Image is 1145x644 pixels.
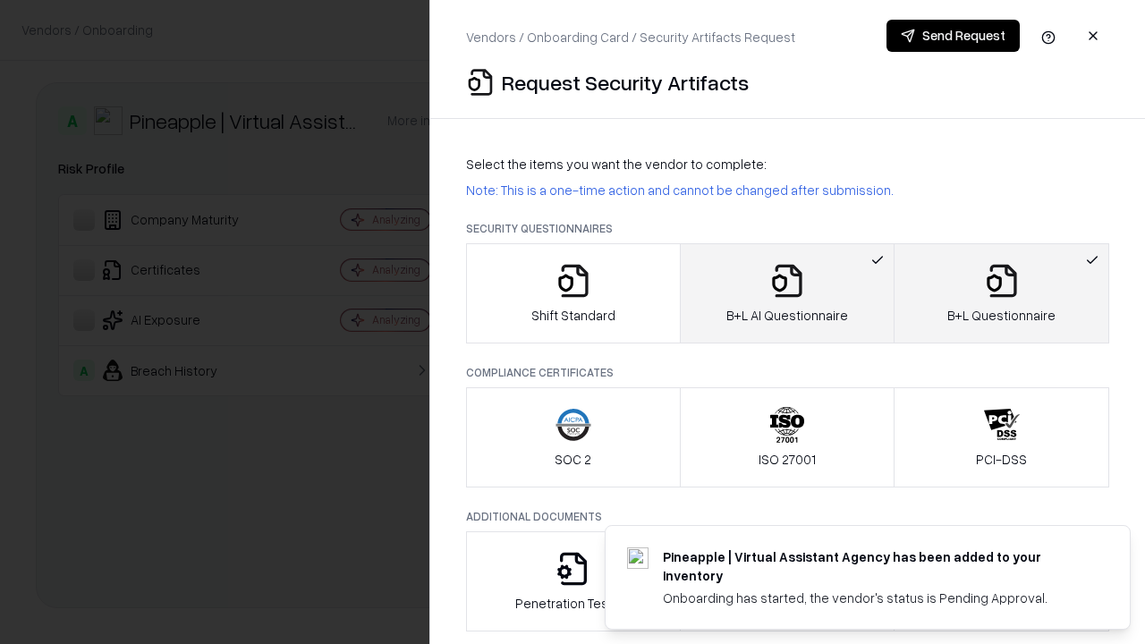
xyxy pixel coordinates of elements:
button: Send Request [886,20,1020,52]
p: ISO 27001 [759,450,816,469]
button: SOC 2 [466,387,681,487]
button: Shift Standard [466,243,681,343]
div: Pineapple | Virtual Assistant Agency has been added to your inventory [663,547,1087,585]
div: Onboarding has started, the vendor's status is Pending Approval. [663,589,1087,607]
p: PCI-DSS [976,450,1027,469]
button: ISO 27001 [680,387,895,487]
p: Request Security Artifacts [502,68,749,97]
button: B+L AI Questionnaire [680,243,895,343]
button: PCI-DSS [894,387,1109,487]
button: Penetration Testing [466,531,681,631]
p: Note: This is a one-time action and cannot be changed after submission. [466,181,1109,199]
img: trypineapple.com [627,547,649,569]
p: SOC 2 [555,450,591,469]
p: Shift Standard [531,306,615,325]
p: Compliance Certificates [466,365,1109,380]
p: Penetration Testing [515,594,631,613]
p: B+L Questionnaire [947,306,1056,325]
p: B+L AI Questionnaire [726,306,848,325]
p: Select the items you want the vendor to complete: [466,155,1109,174]
button: B+L Questionnaire [894,243,1109,343]
p: Additional Documents [466,509,1109,524]
p: Vendors / Onboarding Card / Security Artifacts Request [466,28,795,47]
p: Security Questionnaires [466,221,1109,236]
